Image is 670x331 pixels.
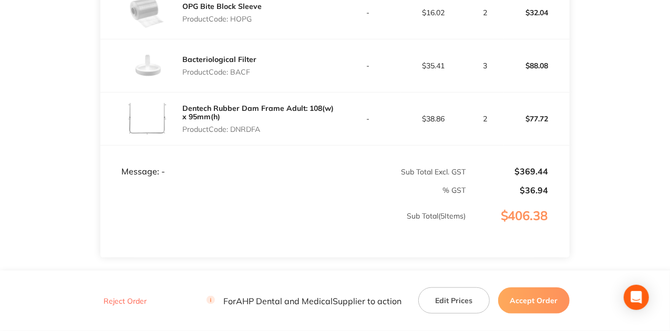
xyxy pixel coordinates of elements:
p: Product Code: HOPG [182,15,262,23]
p: Product Code: BACF [182,68,256,76]
p: $77.72 [504,106,569,131]
a: Dentech Rubber Dam Frame Adult: 108(w) x 95mm(h) [182,104,334,121]
p: % GST [101,186,466,194]
p: For AHP Dental and Medical Supplier to action [207,296,401,306]
button: Edit Prices [418,287,490,314]
p: 2 [467,8,503,17]
p: Sub Total ( 5 Items) [101,212,466,241]
p: $36.94 [467,185,548,195]
p: $16.02 [401,8,466,17]
p: 3 [467,61,503,70]
img: YnF4ZzYzbg [121,39,174,92]
p: $38.86 [401,115,466,123]
td: Message: - [100,146,335,177]
p: Product Code: DNRDFA [182,125,335,133]
p: - [336,8,400,17]
p: $369.44 [467,167,548,176]
img: bjhxcGlocA [121,92,174,145]
p: 2 [467,115,503,123]
p: $35.41 [401,61,466,70]
a: OPG Bite Block Sleeve [182,2,262,11]
p: - [336,61,400,70]
button: Reject Order [100,296,150,306]
p: $88.08 [504,53,569,78]
p: $406.38 [467,209,569,244]
a: Bacteriological Filter [182,55,256,64]
div: Open Intercom Messenger [624,285,649,310]
p: - [336,115,400,123]
p: Sub Total Excl. GST [336,168,466,176]
button: Accept Order [498,287,570,314]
